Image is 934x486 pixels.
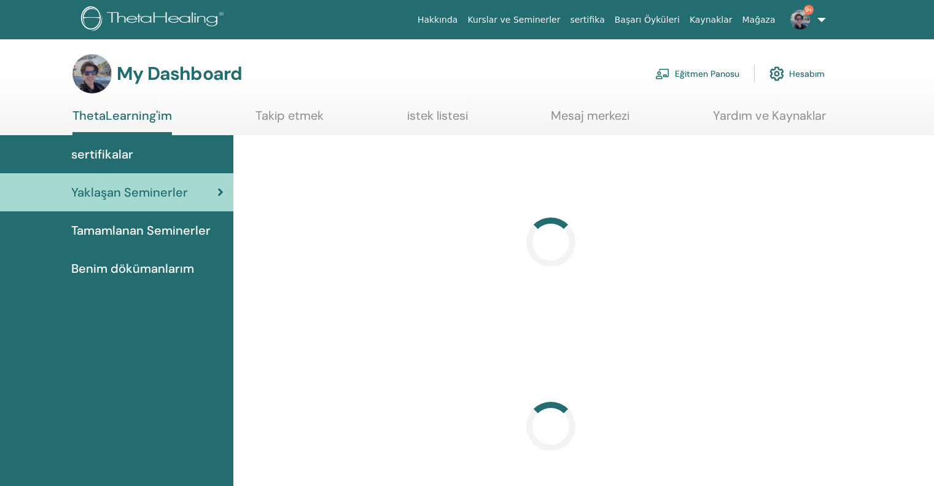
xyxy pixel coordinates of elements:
[769,63,784,84] img: cog.svg
[71,221,211,240] span: Tamamlanan Seminerler
[713,108,826,132] a: Yardım ve Kaynaklar
[610,9,685,31] a: Başarı Öyküleri
[769,60,825,87] a: Hesabım
[551,108,629,132] a: Mesaj merkezi
[737,9,780,31] a: Mağaza
[71,259,194,278] span: Benim dökümanlarım
[413,9,463,31] a: Hakkında
[685,9,737,31] a: Kaynaklar
[790,10,810,29] img: default.jpg
[655,60,739,87] a: Eğitmen Panosu
[71,183,188,202] span: Yaklaşan Seminerler
[462,9,565,31] a: Kurslar ve Seminerler
[81,6,228,34] img: logo.png
[407,108,468,132] a: istek listesi
[565,9,609,31] a: sertifika
[72,108,172,135] a: ThetaLearning'im
[804,5,814,15] span: 9+
[655,68,670,79] img: chalkboard-teacher.svg
[255,108,324,132] a: Takip etmek
[117,63,242,85] h3: My Dashboard
[72,54,112,93] img: default.jpg
[71,145,133,163] span: sertifikalar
